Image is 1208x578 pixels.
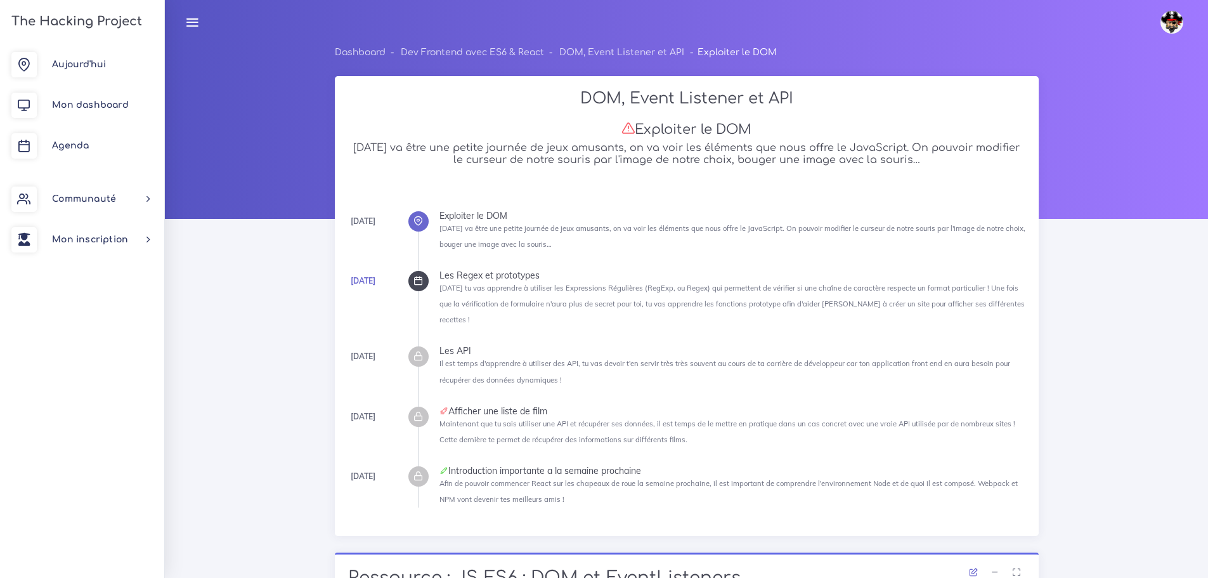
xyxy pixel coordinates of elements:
small: [DATE] tu vas apprendre à utiliser les Expressions Régulières (RegExp, ou Regex) qui permettent d... [439,284,1025,324]
span: Aujourd'hui [52,60,106,69]
a: [DATE] [351,276,375,286]
div: [DATE] [351,410,375,424]
small: Maintenant que tu sais utiliser une API et récupérer ses données, il est temps de le mettre en pr... [439,419,1015,444]
a: DOM, Event Listener et API [559,48,684,57]
div: Exploiter le DOM [439,211,1025,220]
h2: DOM, Event Listener et API [348,89,1025,108]
h3: The Hacking Project [8,15,142,29]
div: Les Regex et prototypes [439,271,1025,280]
span: Communauté [52,194,116,204]
span: Mon inscription [52,235,128,244]
span: Mon dashboard [52,100,129,110]
div: [DATE] [351,214,375,228]
small: Afin de pouvoir commencer React sur les chapeaux de roue la semaine prochaine, il est important d... [439,479,1018,504]
a: Dashboard [335,48,386,57]
h3: Exploiter le DOM [348,121,1025,138]
i: Attention : nous n'avons pas encore reçu ton projet aujourd'hui. N'oublie pas de le soumettre en ... [621,121,635,135]
li: Exploiter le DOM [684,44,776,60]
h5: [DATE] va être une petite journée de jeux amusants, on va voir les éléments que nous offre le Jav... [348,142,1025,166]
i: Corrections cette journée là [439,466,448,475]
small: [DATE] va être une petite journée de jeux amusants, on va voir les éléments que nous offre le Jav... [439,224,1025,249]
small: Il est temps d'apprendre à utiliser des API, tu vas devoir t'en servir très très souvent au cours... [439,359,1010,384]
div: Afficher une liste de film [439,407,1025,416]
img: avatar [1160,11,1183,34]
div: [DATE] [351,470,375,483]
a: Dev Frontend avec ES6 & React [401,48,544,57]
span: Agenda [52,141,89,150]
div: [DATE] [351,350,375,364]
div: Introduction importante a la semaine prochaine [439,466,1025,475]
i: Projet à rendre ce jour-là [439,407,448,416]
div: Les API [439,346,1025,355]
